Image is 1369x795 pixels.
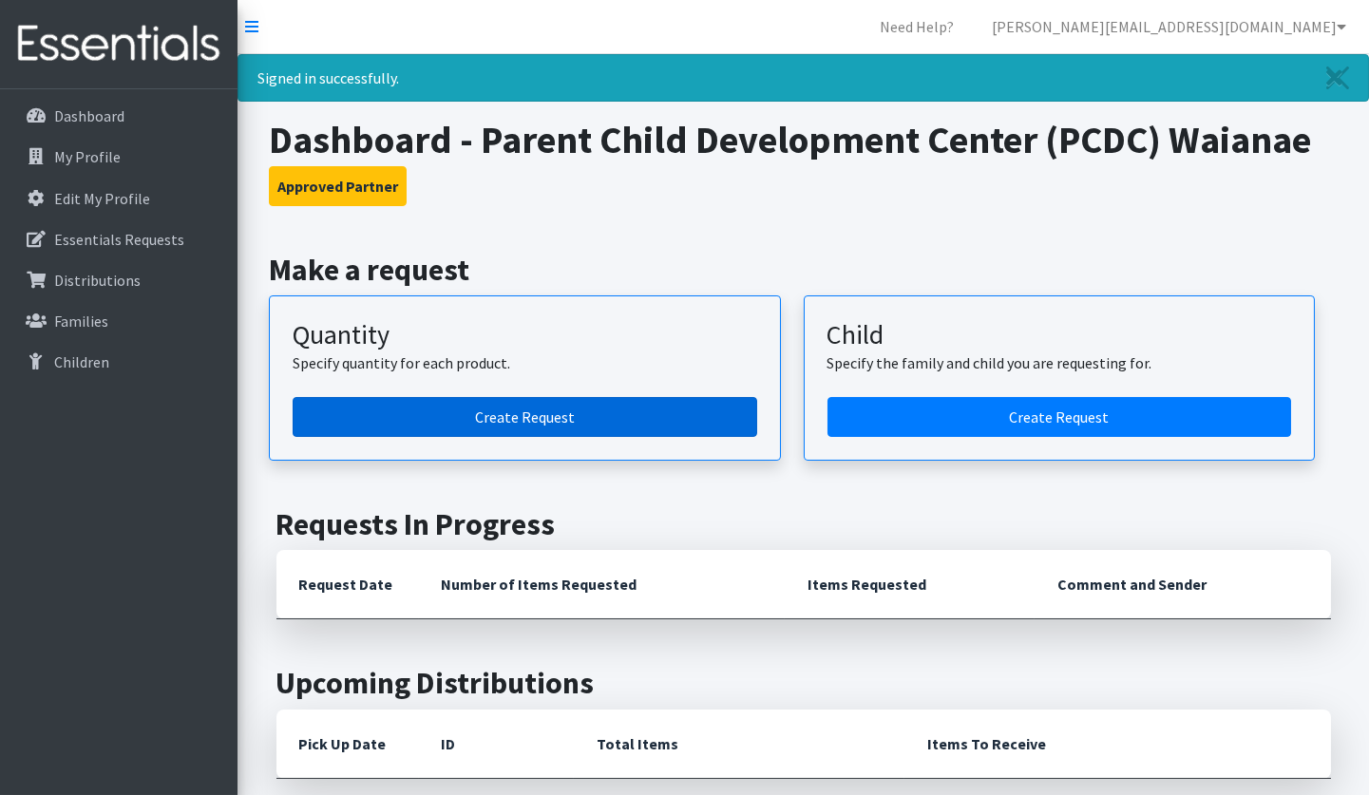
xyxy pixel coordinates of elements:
[419,710,574,779] th: ID
[904,710,1331,779] th: Items To Receive
[238,54,1369,102] div: Signed in successfully.
[1307,55,1368,101] a: Close
[293,397,757,437] a: Create a request by quantity
[269,117,1338,162] h1: Dashboard - Parent Child Development Center (PCDC) Waianae
[827,319,1292,351] h3: Child
[8,12,230,76] img: HumanEssentials
[276,550,419,619] th: Request Date
[54,189,150,208] p: Edit My Profile
[276,710,419,779] th: Pick Up Date
[977,8,1361,46] a: [PERSON_NAME][EMAIL_ADDRESS][DOMAIN_NAME]
[8,220,230,258] a: Essentials Requests
[276,506,1331,542] h2: Requests In Progress
[785,550,1035,619] th: Items Requested
[8,180,230,218] a: Edit My Profile
[8,302,230,340] a: Families
[269,166,407,206] button: Approved Partner
[54,352,109,371] p: Children
[54,230,184,249] p: Essentials Requests
[827,351,1292,374] p: Specify the family and child you are requesting for.
[8,343,230,381] a: Children
[419,550,786,619] th: Number of Items Requested
[269,252,1338,288] h2: Make a request
[276,665,1331,701] h2: Upcoming Distributions
[293,351,757,374] p: Specify quantity for each product.
[54,312,108,331] p: Families
[865,8,969,46] a: Need Help?
[8,138,230,176] a: My Profile
[8,261,230,299] a: Distributions
[54,271,141,290] p: Distributions
[54,106,124,125] p: Dashboard
[574,710,904,779] th: Total Items
[293,319,757,351] h3: Quantity
[8,97,230,135] a: Dashboard
[1035,550,1330,619] th: Comment and Sender
[827,397,1292,437] a: Create a request for a child or family
[54,147,121,166] p: My Profile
